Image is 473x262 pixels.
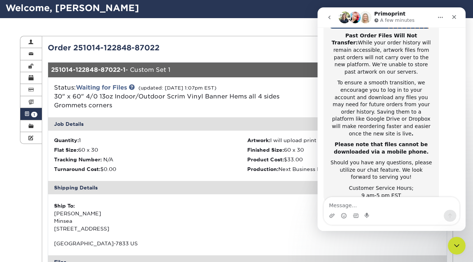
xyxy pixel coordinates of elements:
[14,25,100,38] b: Past Order Files Will Not Transfer:
[48,63,380,77] div: - Custom Set 1
[247,166,278,172] strong: Production:
[23,205,29,211] button: Emoji picker
[51,66,125,73] strong: 251014-122848-87022-1
[12,152,115,174] div: Should you have any questions, please utilize our chat feature. We look forward to serving you!
[54,93,279,109] span: 30" x 60" 4/0 13oz Indoor/Outdoor Scrim Vinyl Banner Hems all 4 sides Grommets corners
[54,202,248,247] div: [PERSON_NAME] Minsea [STREET_ADDRESS] [GEOGRAPHIC_DATA]-7833 US
[20,108,42,120] a: 1
[247,146,441,154] li: 60 x 30
[247,137,270,143] strong: Artwork:
[448,237,466,255] iframe: Intercom live chat
[247,157,284,162] strong: Product Cost:
[54,147,78,153] strong: Flat Size:
[247,165,441,173] li: Next Business Day
[54,137,248,144] li: 1
[247,137,441,144] li: I will upload print ready files.
[94,123,96,129] b: .
[35,205,41,211] button: Gif picker
[48,181,447,194] div: Shipping Details
[47,205,53,211] button: Start recording
[247,147,284,153] strong: Finished Size:
[103,157,113,162] span: N/A
[54,165,248,173] li: $0.00
[138,85,217,91] small: (updated: [DATE] 1:07pm EST)
[54,166,100,172] strong: Turnaround Cost:
[42,42,248,53] div: Order 251014-122848-87022
[126,202,139,214] button: Send a message…
[54,157,102,162] strong: Tracking Number:
[54,137,79,143] strong: Quantity:
[54,203,75,209] strong: Ship To:
[12,72,115,130] div: To ensure a smooth transition, we encourage you to log in to your account and download any files ...
[31,112,37,117] span: 1
[16,134,111,147] b: Please note that files cannot be downloaded via a mobile phone.
[318,7,466,231] iframe: Intercom live chat
[48,83,314,110] div: Status:
[11,205,17,211] button: Upload attachment
[48,117,447,131] div: Job Details
[12,177,115,192] div: Customer Service Hours; 9 am-5 pm EST
[6,190,142,202] textarea: Message…
[54,146,248,154] li: 60 x 30
[76,84,127,91] a: Waiting for Files
[247,156,441,163] li: $33.00
[12,25,115,68] div: While your order history will remain accessible, artwork files from past orders will not carry ov...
